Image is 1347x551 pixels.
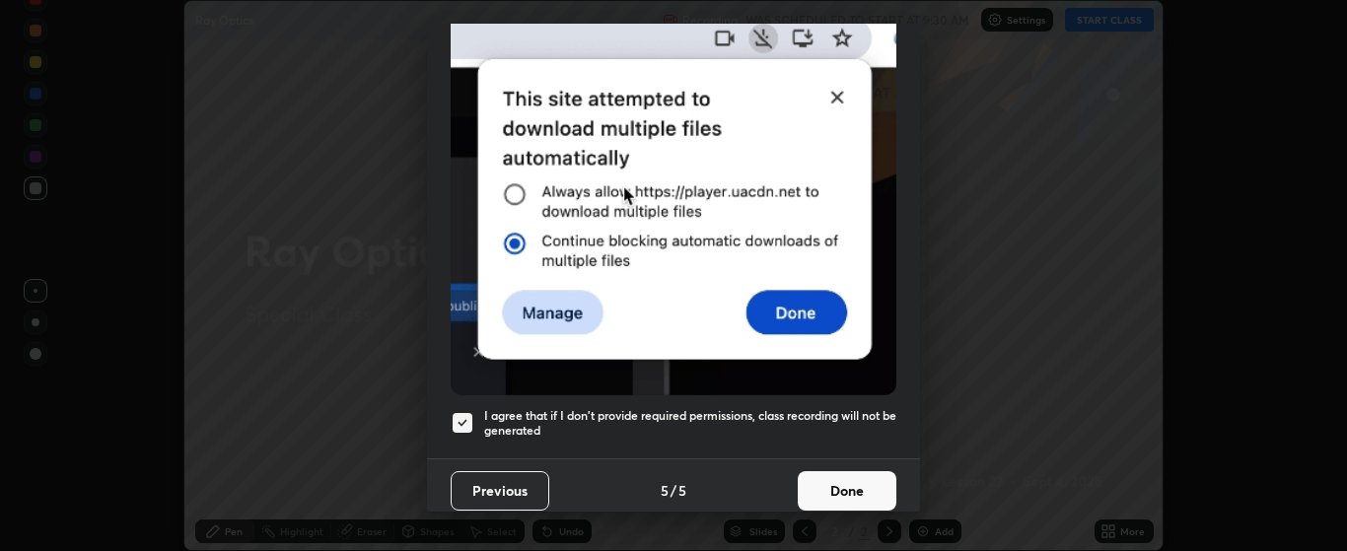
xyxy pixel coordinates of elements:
[484,408,896,439] h5: I agree that if I don't provide required permissions, class recording will not be generated
[671,480,676,501] h4: /
[661,480,669,501] h4: 5
[678,480,686,501] h4: 5
[798,471,896,511] button: Done
[451,471,549,511] button: Previous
